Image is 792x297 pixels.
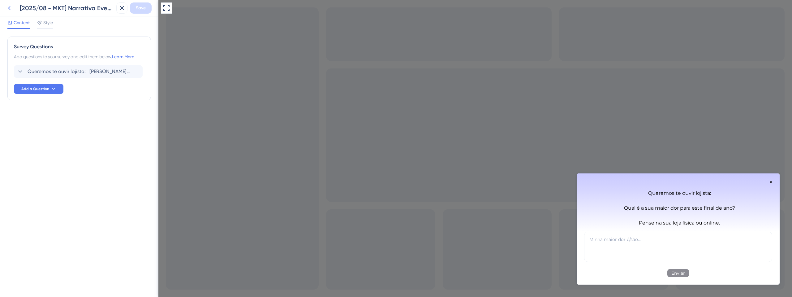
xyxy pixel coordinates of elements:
[28,68,130,75] span: Queremos te ouvir lojista: [PERSON_NAME] é a sua maior dor para este final de ano? Pense na sua l...
[43,19,53,26] span: Style
[14,19,30,26] span: Content
[14,53,144,60] div: Add questions to your survey and edit them below.
[20,4,114,12] div: [2025/08 - MKT] Narrativa Evento Clientes
[130,2,152,14] button: Save
[112,54,134,59] a: Learn More
[14,43,144,50] div: Survey Questions
[136,4,146,12] span: Save
[14,84,63,94] button: Add a Question
[21,86,49,91] span: Add a Question
[418,173,621,285] iframe: UserGuiding Survey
